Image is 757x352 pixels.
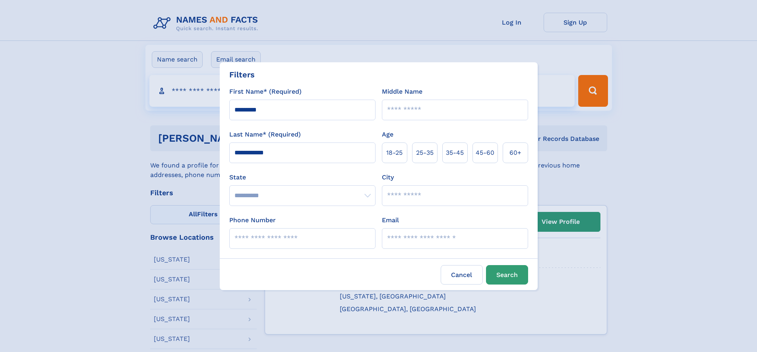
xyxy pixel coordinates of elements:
[229,87,302,96] label: First Name* (Required)
[382,87,422,96] label: Middle Name
[229,215,276,225] label: Phone Number
[486,265,528,285] button: Search
[229,173,376,182] label: State
[416,148,434,158] span: 25‑35
[382,173,394,182] label: City
[476,148,494,158] span: 45‑60
[446,148,464,158] span: 35‑45
[382,130,393,139] label: Age
[229,69,255,81] div: Filters
[441,265,483,285] label: Cancel
[382,215,399,225] label: Email
[229,130,301,139] label: Last Name* (Required)
[509,148,521,158] span: 60+
[386,148,403,158] span: 18‑25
